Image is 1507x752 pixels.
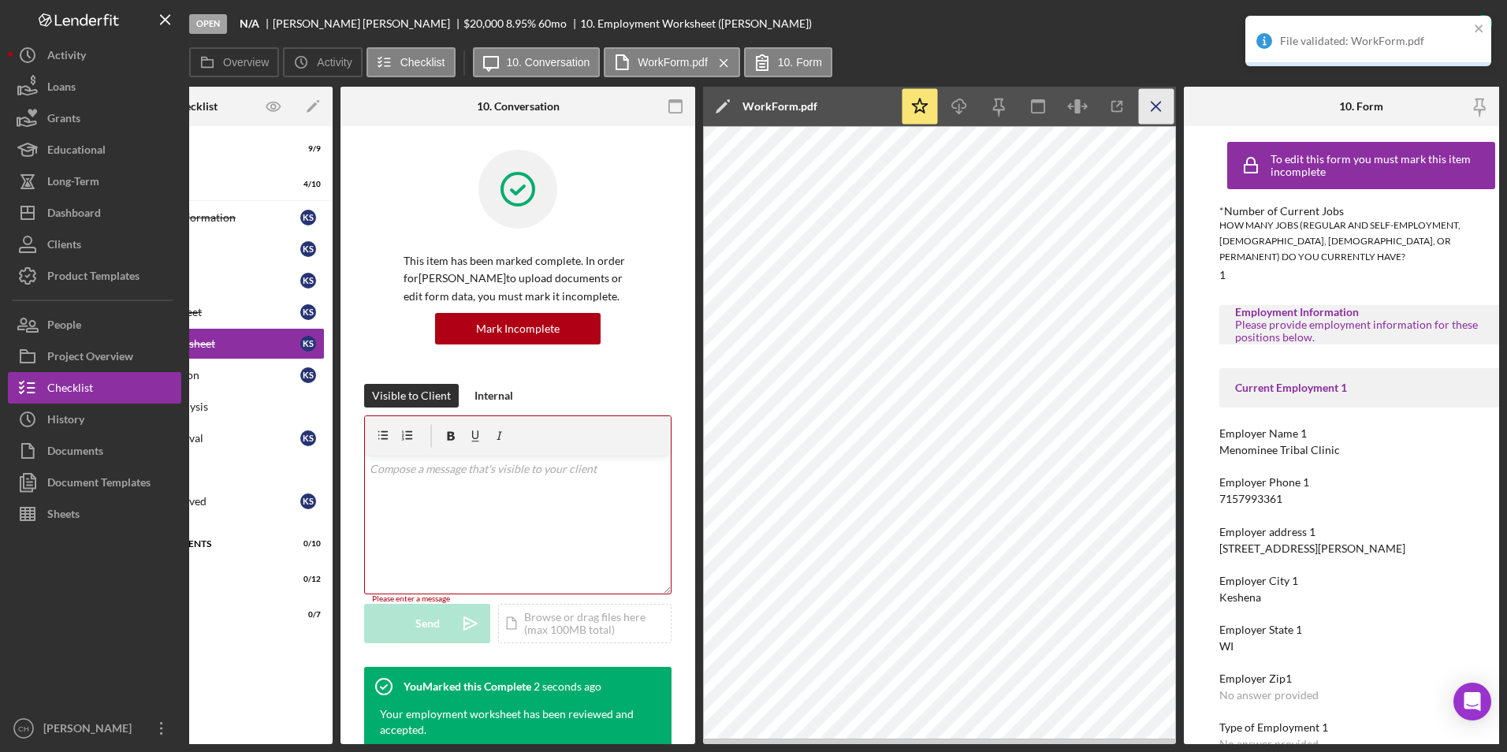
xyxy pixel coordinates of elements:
button: Dashboard [8,197,181,229]
div: People [47,309,81,344]
div: Open [189,14,227,34]
div: Your employment worksheet has been reviewed and accepted. [380,706,640,738]
div: Document Templates [47,467,151,502]
div: Sheets [47,498,80,534]
div: K S [300,336,316,352]
div: 0 / 7 [292,610,321,620]
text: CH [18,724,29,733]
div: 10. Conversation [477,100,560,113]
a: ReferencesKS [65,233,325,265]
div: HOW MANY JOBS (REGULAR AND SELF-EMPLOYMENT, [DEMOGRAPHIC_DATA], [DEMOGRAPHIC_DATA], OR PERMANENT)... [1219,218,1503,265]
div: 0 / 12 [292,575,321,584]
button: close [1474,22,1485,37]
div: 0 / 10 [292,539,321,549]
label: Activity [317,56,352,69]
div: Menominee Tribal Clinic [1219,444,1340,456]
button: History [8,404,181,435]
button: Sheets [8,498,181,530]
div: Complete [1416,8,1464,39]
div: WI [1219,640,1234,653]
div: Long-Term [47,166,99,201]
button: Long-Term [8,166,181,197]
a: Consumer Loan InformationKS [65,202,325,233]
button: Send [364,604,490,643]
div: Product Templates [47,260,140,296]
button: Activity [8,39,181,71]
button: Internal [467,384,521,408]
div: K S [300,367,316,383]
div: Grants [47,102,80,138]
button: Activity [283,47,362,77]
a: Collateral WorksheetKS [65,296,325,328]
button: Grants [8,102,181,134]
div: K S [300,241,316,257]
button: Visible to Client [364,384,459,408]
div: Checklist [172,100,218,113]
button: Loans [8,71,181,102]
div: Consumer Loan Information [97,211,300,224]
div: WorkForm.pdf [742,100,817,113]
button: 10. Form [744,47,832,77]
div: 60 mo [538,17,567,30]
div: K S [300,210,316,225]
div: File validated: WorkForm.pdf [1280,35,1469,47]
a: Co-ApplicantKS [65,265,325,296]
label: Overview [223,56,269,69]
div: [PERSON_NAME] [39,713,142,748]
a: Product Templates [8,260,181,292]
div: Employer City 1 [1219,575,1503,587]
div: K S [300,493,316,509]
div: Clients [47,229,81,264]
div: *Number of Current Jobs [1219,205,1503,218]
div: Preliminary Approved [97,495,300,508]
label: 10. Form [778,56,822,69]
button: Overview [189,47,279,77]
div: Employer State 1 [1219,624,1503,636]
a: Clients [8,229,181,260]
div: Please provide employment information for these positions below. [1235,318,1487,344]
div: Documents [47,435,103,471]
div: You Marked this Complete [404,680,531,693]
div: 1 [1219,269,1226,281]
div: Employer Zip1 [1219,672,1503,685]
div: Current Employment 1 [1235,382,1487,394]
a: Employment WorksheetKS [65,328,325,359]
button: Mark Incomplete [435,313,601,344]
button: Checklist [367,47,456,77]
div: Employer Name 1 [1219,427,1503,440]
div: Mark Incomplete [476,313,560,344]
a: Credit AuthorizationKS [65,359,325,391]
a: Credit Report Analysis [65,391,325,423]
div: Dashboard [47,197,101,233]
div: 9 / 9 [292,144,321,154]
div: No answer provided [1219,738,1319,750]
div: Preliminary Approval [97,432,300,445]
div: Activity [47,39,86,75]
div: History [47,404,84,439]
div: Keshena [1219,591,1261,604]
div: K S [300,273,316,289]
div: K S [300,304,316,320]
div: Please enter a message [364,594,672,604]
div: Visible to Client [372,384,451,408]
a: Educational [8,134,181,166]
label: 10. Conversation [507,56,590,69]
a: Checklist [8,372,181,404]
div: 4 / 10 [292,180,321,189]
time: 2025-10-03 16:30 [534,680,601,693]
p: This item has been marked complete. In order for [PERSON_NAME] to upload documents or edit form d... [404,252,632,305]
button: Documents [8,435,181,467]
button: Document Templates [8,467,181,498]
b: N/A [240,17,259,30]
a: People [8,309,181,341]
div: Credit Authorization [97,369,300,382]
div: Checklist [47,372,93,408]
